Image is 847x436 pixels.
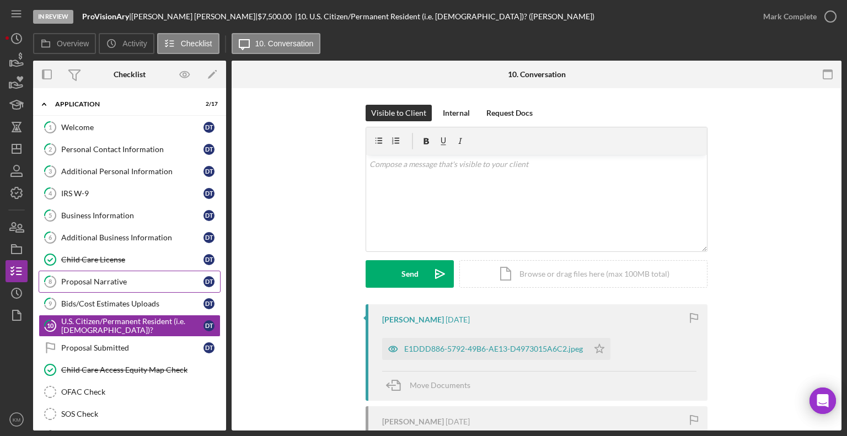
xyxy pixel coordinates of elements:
div: U.S. Citizen/Permanent Resident (i.e. [DEMOGRAPHIC_DATA])? [61,317,203,335]
div: Additional Business Information [61,233,203,242]
text: KM [13,417,20,423]
button: E1DDD886-5792-49B6-AE13-D4973015A6C2.jpeg [382,338,610,360]
label: 10. Conversation [255,39,314,48]
div: Additional Personal Information [61,167,203,176]
button: Visible to Client [366,105,432,121]
tspan: 8 [49,278,52,285]
tspan: 1 [49,123,52,131]
div: $7,500.00 [258,12,295,21]
tspan: 6 [49,234,52,241]
div: Business Information [61,211,203,220]
button: Checklist [157,33,219,54]
button: Move Documents [382,372,481,399]
div: Internal [443,105,470,121]
div: In Review [33,10,73,24]
a: Child Care LicenseDT [39,249,221,271]
label: Activity [122,39,147,48]
div: Application [55,101,190,107]
div: OFAC Check [61,387,220,396]
a: SOS Check [39,403,221,425]
div: D T [203,232,215,243]
button: Mark Complete [752,6,841,28]
div: D T [203,276,215,287]
tspan: 9 [49,300,52,307]
a: Proposal SubmittedDT [39,337,221,359]
a: 9Bids/Cost Estimates UploadsDT [39,293,221,315]
button: Internal [437,105,475,121]
div: D T [203,144,215,155]
div: Mark Complete [763,6,817,28]
tspan: 5 [49,212,52,219]
a: 1WelcomeDT [39,116,221,138]
div: D T [203,188,215,199]
div: IRS W-9 [61,189,203,198]
button: Overview [33,33,96,54]
div: E1DDD886-5792-49B6-AE13-D4973015A6C2.jpeg [404,345,583,353]
a: 3Additional Personal InformationDT [39,160,221,182]
div: [PERSON_NAME] [382,315,444,324]
div: Child Care Access Equity Map Check [61,365,220,374]
div: D T [203,210,215,221]
a: 6Additional Business InformationDT [39,227,221,249]
div: D T [203,122,215,133]
label: Checklist [181,39,212,48]
a: 8Proposal NarrativeDT [39,271,221,293]
b: ProVisionAry [82,12,129,21]
a: 5Business InformationDT [39,204,221,227]
div: D T [203,166,215,177]
label: Overview [57,39,89,48]
time: 2025-07-16 18:30 [446,417,470,426]
a: 10U.S. Citizen/Permanent Resident (i.e. [DEMOGRAPHIC_DATA])?DT [39,315,221,337]
div: Open Intercom Messenger [810,387,836,414]
div: Request Docs [486,105,533,121]
div: D T [203,320,215,331]
div: D T [203,298,215,309]
span: Move Documents [410,380,470,390]
div: Bids/Cost Estimates Uploads [61,299,203,308]
tspan: 10 [47,322,54,329]
button: Request Docs [481,105,538,121]
div: Child Care License [61,255,203,264]
tspan: 2 [49,146,52,153]
div: D T [203,342,215,353]
div: 10. Conversation [508,70,566,79]
div: Checklist [114,70,146,79]
button: KM [6,408,28,430]
button: Activity [99,33,154,54]
a: 2Personal Contact InformationDT [39,138,221,160]
a: Child Care Access Equity Map Check [39,359,221,381]
div: 2 / 17 [198,101,218,107]
a: OFAC Check [39,381,221,403]
tspan: 3 [49,168,52,175]
div: [PERSON_NAME] [PERSON_NAME] | [131,12,258,21]
button: 10. Conversation [232,33,321,54]
div: Send [401,260,419,288]
div: SOS Check [61,410,220,418]
div: D T [203,254,215,265]
div: | [82,12,131,21]
div: Personal Contact Information [61,145,203,154]
a: 4IRS W-9DT [39,182,221,204]
div: Welcome [61,123,203,132]
div: | 10. U.S. Citizen/Permanent Resident (i.e. [DEMOGRAPHIC_DATA])? ([PERSON_NAME]) [295,12,594,21]
button: Send [366,260,454,288]
div: Visible to Client [371,105,426,121]
tspan: 4 [49,190,52,197]
div: Proposal Submitted [61,343,203,352]
time: 2025-07-17 04:17 [446,315,470,324]
div: [PERSON_NAME] [382,417,444,426]
div: Proposal Narrative [61,277,203,286]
